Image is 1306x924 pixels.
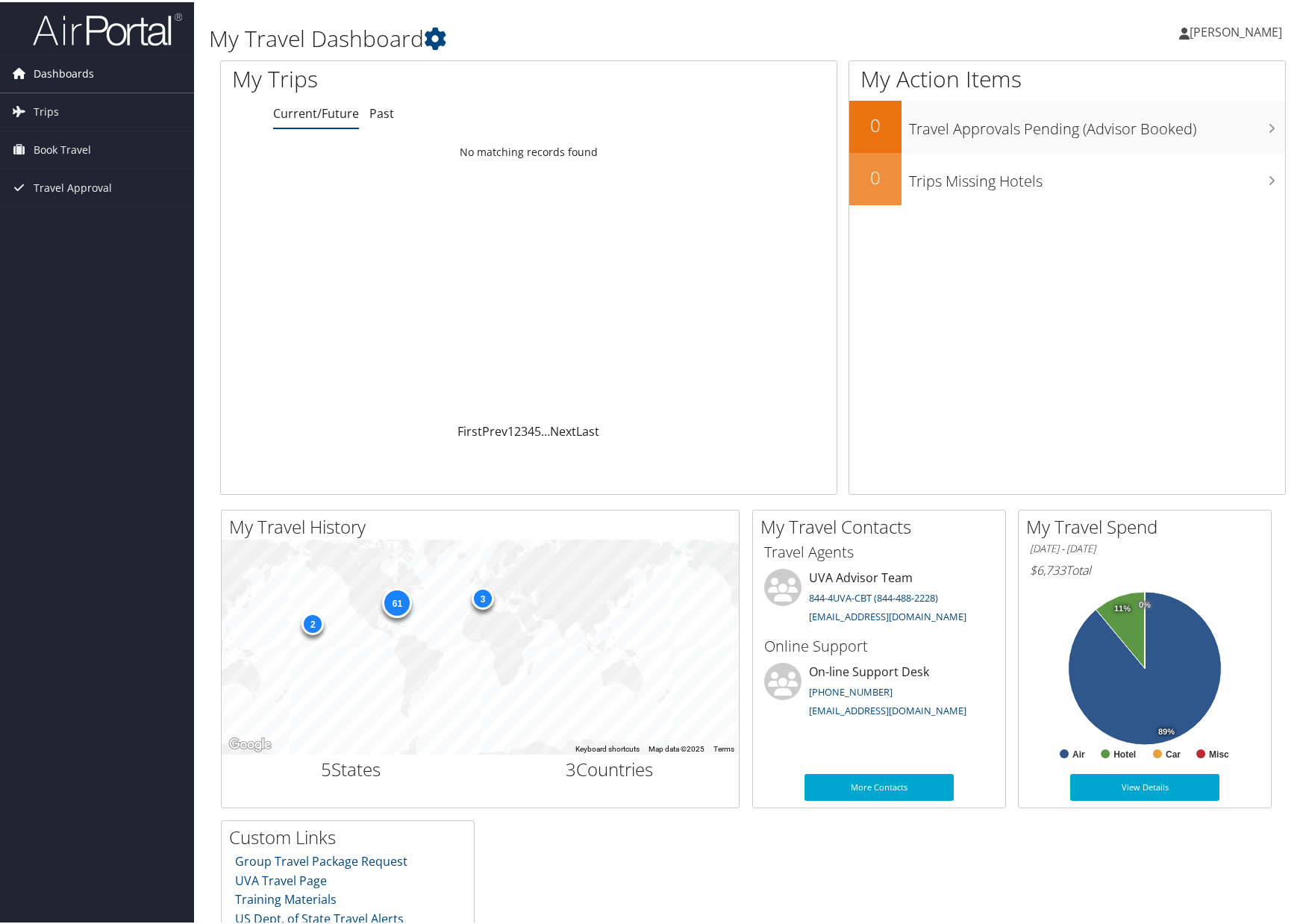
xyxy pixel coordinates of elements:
[1114,602,1131,611] tspan: 11%
[1030,560,1066,576] span: $6,733
[809,702,966,715] a: [EMAIL_ADDRESS][DOMAIN_NAME]
[764,634,994,655] h3: Online Support
[209,21,934,52] h1: My Travel Dashboard
[321,755,331,779] span: 5
[369,103,394,119] a: Past
[534,421,541,437] a: 5
[576,421,599,437] a: Last
[235,870,327,887] a: UVA Travel Page
[235,889,337,905] a: Training Materials
[221,137,837,163] td: No matching records found
[1030,560,1260,576] h6: Total
[1158,725,1175,734] tspan: 89%
[757,566,1002,628] li: UVA Advisor Team
[809,608,966,621] a: [EMAIL_ADDRESS][DOMAIN_NAME]
[1190,22,1282,38] span: [PERSON_NAME]
[804,772,954,799] a: More Contacts
[849,151,1285,203] a: 0Trips Missing Hotels
[457,421,482,437] a: First
[225,733,275,752] img: Google
[233,755,469,780] h2: States
[514,421,521,437] a: 2
[34,91,59,128] span: Trips
[809,683,893,696] a: [PHONE_NUMBER]
[713,743,734,751] a: Terms (opens in new tab)
[1026,512,1271,537] h2: My Travel Spend
[232,61,569,93] h1: My Trips
[757,661,1002,722] li: On-line Support Desk
[507,421,514,437] a: 1
[649,743,704,751] span: Map data ©2025
[34,129,91,166] span: Book Travel
[528,421,534,437] a: 4
[273,103,359,119] a: Current/Future
[301,611,324,633] div: 2
[575,742,640,752] button: Keyboard shortcuts
[1139,599,1151,608] tspan: 0%
[482,421,507,437] a: Prev
[849,61,1285,93] h1: My Action Items
[225,733,275,752] a: Open this area in Google Maps (opens a new window)
[34,167,112,205] span: Travel Approval
[849,99,1285,151] a: 0Travel Approvals Pending (Advisor Booked)
[566,755,576,779] span: 3
[541,421,550,437] span: …
[1179,7,1297,52] a: [PERSON_NAME]
[492,755,728,780] h2: Countries
[1070,772,1219,799] a: View Details
[382,586,412,616] div: 61
[34,53,94,90] span: Dashboards
[229,512,739,537] h2: My Travel History
[760,512,1005,537] h2: My Travel Contacts
[1030,540,1260,554] h6: [DATE] - [DATE]
[1113,747,1136,758] text: Hotel
[471,585,493,608] div: 3
[1072,747,1085,758] text: Air
[809,589,938,602] a: 844-4UVA-CBT (844-488-2228)
[33,10,182,45] img: airportal-logo.png
[235,851,407,867] a: Group Travel Package Request
[521,421,528,437] a: 3
[909,109,1285,137] h3: Travel Approvals Pending (Advisor Booked)
[849,110,902,136] h2: 0
[550,421,576,437] a: Next
[849,163,902,188] h2: 0
[764,540,994,561] h3: Travel Agents
[909,161,1285,190] h3: Trips Missing Hotels
[229,822,474,848] h2: Custom Links
[1166,747,1181,758] text: Car
[1209,747,1229,758] text: Misc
